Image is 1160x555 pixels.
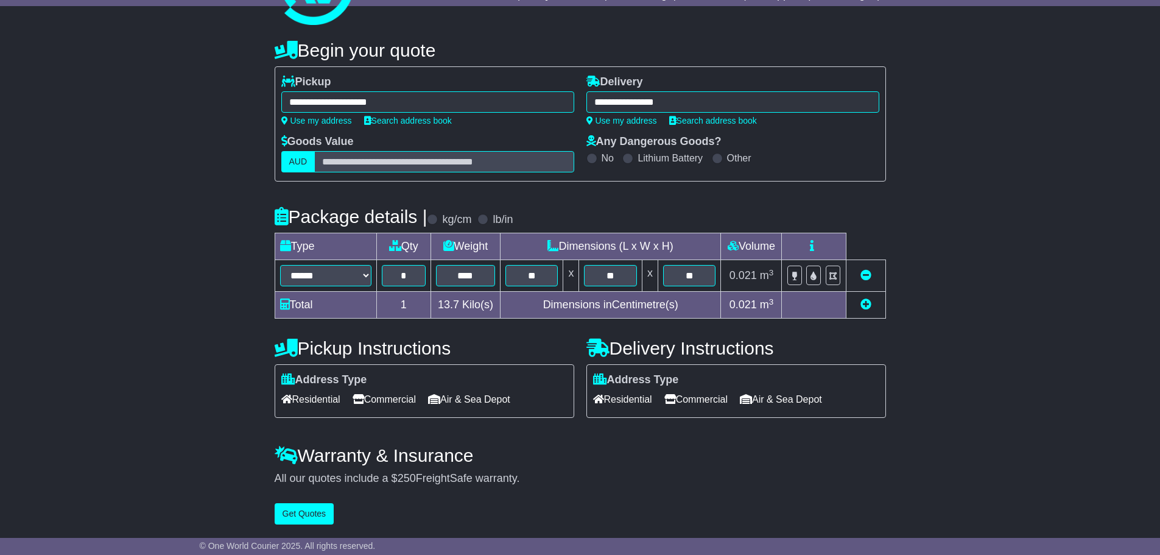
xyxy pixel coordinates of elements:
[281,135,354,149] label: Goods Value
[431,233,500,260] td: Weight
[642,260,658,292] td: x
[442,213,471,227] label: kg/cm
[500,233,721,260] td: Dimensions (L x W x H)
[275,445,886,465] h4: Warranty & Insurance
[275,292,376,319] td: Total
[275,338,574,358] h4: Pickup Instructions
[500,292,721,319] td: Dimensions in Centimetre(s)
[376,233,431,260] td: Qty
[275,503,334,525] button: Get Quotes
[769,297,774,306] sup: 3
[281,390,340,409] span: Residential
[586,135,722,149] label: Any Dangerous Goods?
[438,299,459,311] span: 13.7
[563,260,579,292] td: x
[275,207,427,227] h4: Package details |
[593,390,652,409] span: Residential
[281,373,367,387] label: Address Type
[586,116,657,125] a: Use my address
[281,76,331,89] label: Pickup
[721,233,782,260] td: Volume
[860,299,871,311] a: Add new item
[860,269,871,281] a: Remove this item
[364,116,452,125] a: Search address book
[727,152,751,164] label: Other
[664,390,728,409] span: Commercial
[769,268,774,277] sup: 3
[602,152,614,164] label: No
[740,390,822,409] span: Air & Sea Depot
[431,292,500,319] td: Kilo(s)
[586,338,886,358] h4: Delivery Instructions
[493,213,513,227] label: lb/in
[376,292,431,319] td: 1
[760,269,774,281] span: m
[760,299,774,311] span: m
[729,269,757,281] span: 0.021
[353,390,416,409] span: Commercial
[593,373,679,387] label: Address Type
[275,472,886,486] div: All our quotes include a $ FreightSafe warranty.
[275,233,376,260] td: Type
[200,541,376,551] span: © One World Courier 2025. All rights reserved.
[428,390,510,409] span: Air & Sea Depot
[398,472,416,484] span: 250
[729,299,757,311] span: 0.021
[281,116,352,125] a: Use my address
[638,152,703,164] label: Lithium Battery
[275,40,886,60] h4: Begin your quote
[281,151,315,172] label: AUD
[669,116,757,125] a: Search address book
[586,76,643,89] label: Delivery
